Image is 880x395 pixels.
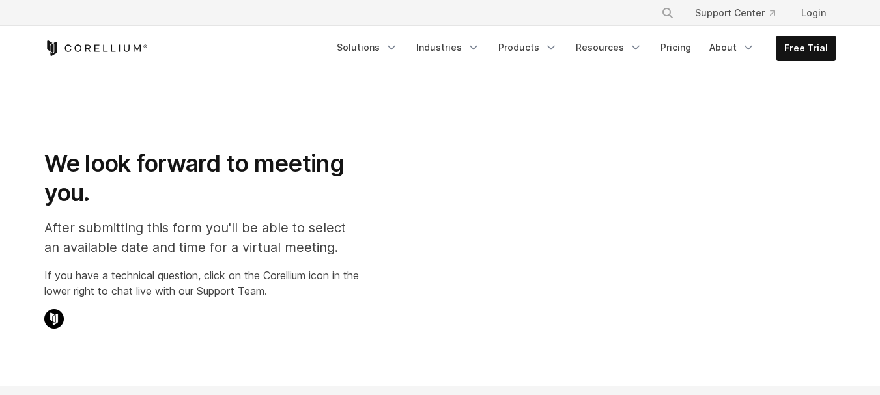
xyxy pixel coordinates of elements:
[408,36,488,59] a: Industries
[44,149,359,208] h1: We look forward to meeting you.
[490,36,565,59] a: Products
[329,36,406,59] a: Solutions
[656,1,679,25] button: Search
[653,36,699,59] a: Pricing
[568,36,650,59] a: Resources
[44,218,359,257] p: After submitting this form you'll be able to select an available date and time for a virtual meet...
[329,36,836,61] div: Navigation Menu
[791,1,836,25] a: Login
[702,36,763,59] a: About
[685,1,786,25] a: Support Center
[776,36,836,60] a: Free Trial
[646,1,836,25] div: Navigation Menu
[44,40,148,56] a: Corellium Home
[44,267,359,299] p: If you have a technical question, click on the Corellium icon in the lower right to chat live wit...
[44,309,64,329] img: Corellium Chat Icon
